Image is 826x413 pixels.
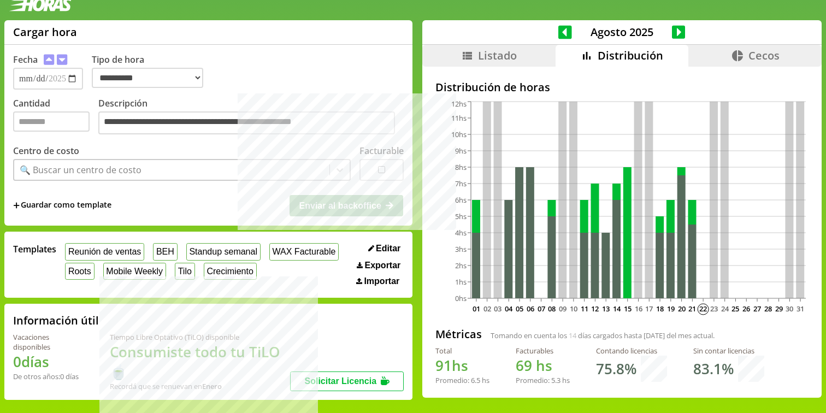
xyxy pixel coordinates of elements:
[742,304,750,314] text: 26
[473,304,480,314] text: 01
[290,371,404,391] button: Solicitar Licencia
[572,25,672,39] span: Agosto 2025
[516,356,570,375] h1: hs
[13,111,90,132] input: Cantidad
[693,346,764,356] div: Sin contar licencias
[516,346,570,356] div: Facturables
[693,359,734,379] h1: 83.1 %
[451,129,467,139] tspan: 10hs
[455,261,467,270] tspan: 2hs
[455,179,467,188] tspan: 7hs
[365,243,404,254] button: Editar
[353,260,404,271] button: Exportar
[110,332,290,342] div: Tiempo Libre Optativo (TiLO) disponible
[516,304,523,314] text: 05
[721,304,729,314] text: 24
[435,327,482,341] h2: Métricas
[202,381,222,391] b: Enero
[516,375,570,385] div: Promedio: hs
[634,304,642,314] text: 16
[483,304,491,314] text: 02
[527,304,534,314] text: 06
[98,97,404,137] label: Descripción
[451,113,467,123] tspan: 11hs
[455,277,467,287] tspan: 1hs
[710,304,718,314] text: 23
[645,304,653,314] text: 17
[764,304,772,314] text: 28
[699,304,707,314] text: 22
[186,243,261,260] button: Standup semanal
[13,145,79,157] label: Centro de costo
[13,313,99,328] h2: Información útil
[613,304,621,314] text: 14
[13,97,98,137] label: Cantidad
[786,304,793,314] text: 30
[455,146,467,156] tspan: 9hs
[13,54,38,66] label: Fecha
[455,228,467,238] tspan: 4hs
[365,261,401,270] span: Exportar
[455,162,467,172] tspan: 8hs
[13,199,111,211] span: +Guardar como template
[20,164,141,176] div: 🔍 Buscar un centro de costo
[359,145,404,157] label: Facturable
[796,304,804,314] text: 31
[435,356,452,375] span: 91
[13,199,20,211] span: +
[305,376,377,386] span: Solicitar Licencia
[775,304,782,314] text: 29
[688,304,696,314] text: 21
[491,331,715,340] span: Tomando en cuenta los días cargados hasta [DATE] del mes actual.
[65,263,94,280] button: Roots
[591,304,599,314] text: 12
[455,211,467,221] tspan: 5hs
[551,375,560,385] span: 5.3
[269,243,339,260] button: WAX Facturable
[98,111,395,134] textarea: Descripción
[570,304,577,314] text: 10
[110,381,290,391] div: Recordá que se renuevan en
[598,48,663,63] span: Distribución
[602,304,610,314] text: 13
[455,293,467,303] tspan: 0hs
[65,243,144,260] button: Reunión de ventas
[455,195,467,205] tspan: 6hs
[13,352,84,371] h1: 0 días
[537,304,545,314] text: 07
[516,356,532,375] span: 69
[753,304,761,314] text: 27
[678,304,686,314] text: 20
[569,331,576,340] span: 14
[175,263,195,280] button: Tilo
[364,276,399,286] span: Importar
[435,346,489,356] div: Total
[13,371,84,381] div: De otros años: 0 días
[748,48,780,63] span: Cecos
[559,304,567,314] text: 09
[581,304,588,314] text: 11
[548,304,556,314] text: 08
[455,244,467,254] tspan: 3hs
[667,304,675,314] text: 19
[596,346,667,356] div: Contando licencias
[435,80,809,95] h2: Distribución de horas
[92,68,203,88] select: Tipo de hora
[435,356,489,375] h1: hs
[478,48,517,63] span: Listado
[596,359,636,379] h1: 75.8 %
[505,304,513,314] text: 04
[624,304,632,314] text: 15
[13,243,56,255] span: Templates
[376,244,400,253] span: Editar
[103,263,166,280] button: Mobile Weekly
[494,304,501,314] text: 03
[435,375,489,385] div: Promedio: hs
[153,243,178,260] button: BEH
[13,332,84,352] div: Vacaciones disponibles
[451,99,467,109] tspan: 12hs
[204,263,257,280] button: Crecimiento
[471,375,480,385] span: 6.5
[92,54,212,90] label: Tipo de hora
[110,342,290,381] h1: Consumiste todo tu TiLO 🍵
